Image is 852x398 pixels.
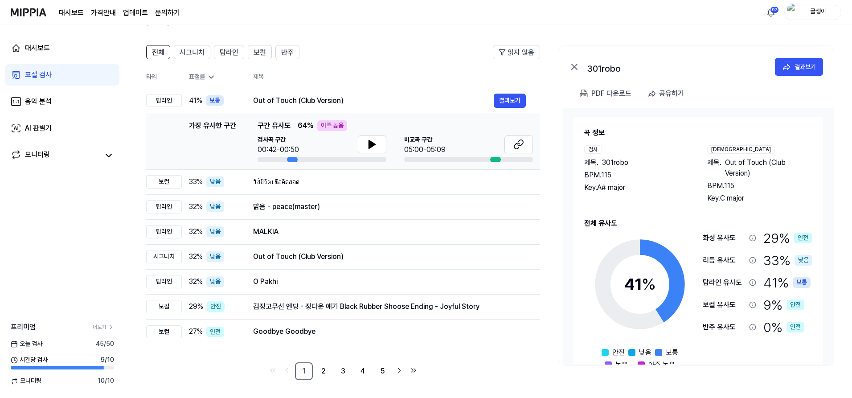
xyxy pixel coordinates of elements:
button: 보컬 [248,45,272,59]
a: 업데이트 [123,8,148,18]
span: 보통 [666,347,678,358]
a: 결과보기 [494,94,526,108]
span: 32 % [189,251,203,262]
div: 낮음 [206,226,224,237]
div: 301robo [587,62,765,72]
a: Go to first page [266,364,279,377]
th: 타입 [146,66,182,88]
div: 모니터링 [25,149,50,162]
button: 탑라인 [214,45,244,59]
div: 97 [770,6,779,13]
button: 전체 [146,45,170,59]
span: 41 % [189,95,202,106]
a: 1 [295,362,313,380]
a: 표절 검사 [5,64,119,86]
button: PDF 다운로드 [578,85,633,103]
div: 반주 유사도 [703,322,745,332]
div: AI 판별기 [25,123,52,134]
span: 프리미엄 [11,322,36,332]
div: 41 [624,272,656,296]
div: 화성 유사도 [703,233,745,243]
div: 아주 높음 [317,120,347,131]
div: BPM. 115 [584,170,689,181]
div: 33 % [763,251,812,270]
span: 안전 [612,347,625,358]
span: 9 / 10 [101,356,114,365]
a: Go to previous page [281,364,293,377]
div: 가장 유사한 구간 [189,120,236,162]
div: 탑라인 [146,275,182,288]
span: 64 % [298,120,314,131]
span: 32 % [189,276,203,287]
div: 리듬 유사도 [703,255,745,266]
button: 알림97 [764,5,778,20]
div: ใช้ชีวิตเพื่อคิดฮอด [253,176,526,187]
button: 읽지 않음 [493,45,540,59]
div: 보통 [206,95,224,106]
div: 탑라인 [146,200,182,213]
h2: 곡 정보 [584,127,812,138]
div: 낮음 [795,255,812,266]
span: 제목 . [707,157,721,179]
div: O Pakhi [253,276,526,287]
div: 음악 분석 [25,96,52,107]
div: 밝음 - peace(master) [253,201,526,212]
div: 표절 검사 [25,70,52,80]
div: 탑라인 [146,225,182,238]
div: 낮음 [206,176,224,187]
div: Key. A# major [584,182,689,193]
span: 시그니처 [180,47,205,58]
th: 제목 [253,66,540,88]
span: 33 % [189,176,203,187]
div: 탑라인 [146,94,182,107]
div: Goodbye Goodbye [253,326,526,337]
a: 대시보드 [59,8,84,18]
button: 반주 [275,45,299,59]
div: 낮음 [206,201,224,212]
div: 탑라인 유사도 [703,277,745,288]
img: profile [787,4,798,21]
div: 29 % [763,229,812,247]
div: 글쟁이 [801,7,836,17]
h2: 전체 유사도 [584,218,812,229]
div: 검사 [584,145,602,154]
button: 가격안내 [91,8,116,18]
a: 음악 분석 [5,91,119,112]
span: 구간 유사도 [258,120,291,131]
div: BPM. 115 [707,181,812,191]
button: 결과보기 [775,58,823,76]
div: 안전 [786,322,804,332]
div: 안전 [786,300,804,310]
div: 보컬 [146,300,182,313]
div: 보통 [793,277,811,288]
div: 공유하기 [659,88,684,99]
a: 대시보드 [5,37,119,59]
span: 오늘 검사 [11,340,42,349]
span: 비교곡 구간 [404,135,446,144]
span: 탑라인 [220,47,238,58]
a: 4 [354,362,372,380]
div: 낮음 [206,276,224,287]
span: 아주 높음 [648,360,675,370]
nav: pagination [146,362,540,380]
div: 보컬 [146,325,182,339]
span: 전체 [152,47,164,58]
img: 알림 [766,7,776,18]
a: 곡 정보검사제목.301roboBPM.115Key.A# major[DEMOGRAPHIC_DATA]제목.Out of Touch (Club Version)BPM.115Key.C m... [563,108,834,365]
div: 검정고무신 엔딩 - 정다운 얘기 Black Rubber Shoose Ending - Joyful Story [253,301,526,312]
span: 29 % [189,301,203,312]
span: 읽지 않음 [508,47,534,58]
div: 보컬 유사도 [703,300,745,310]
span: 32 % [189,226,203,237]
div: 결과보기 [795,62,816,72]
div: 0 % [763,318,804,336]
span: 27 % [189,326,203,337]
a: Go to next page [393,364,406,377]
div: 안전 [794,233,812,243]
div: Out of Touch (Club Version) [253,251,526,262]
span: 32 % [189,201,203,212]
span: 높음 [615,360,628,370]
button: 시그니처 [174,45,210,59]
div: Key. C major [707,193,812,204]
